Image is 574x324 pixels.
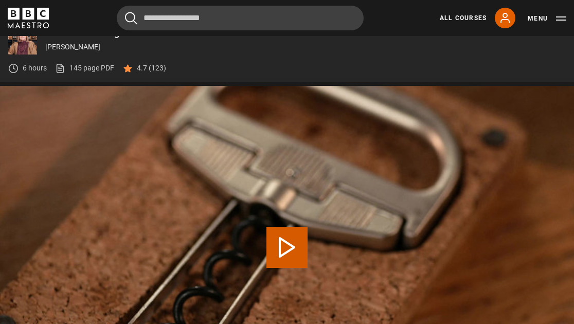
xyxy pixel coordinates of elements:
p: 4.7 (123) [137,63,166,74]
p: 6 hours [23,63,47,74]
button: Play Lesson Wine hardware [266,227,308,268]
svg: BBC Maestro [8,8,49,28]
a: All Courses [440,13,487,23]
input: Search [117,6,364,30]
button: Submit the search query [125,12,137,25]
p: [PERSON_NAME] [45,42,566,52]
button: Toggle navigation [528,13,566,24]
a: 145 page PDF [55,63,114,74]
p: An Understanding of Wine [45,28,566,38]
